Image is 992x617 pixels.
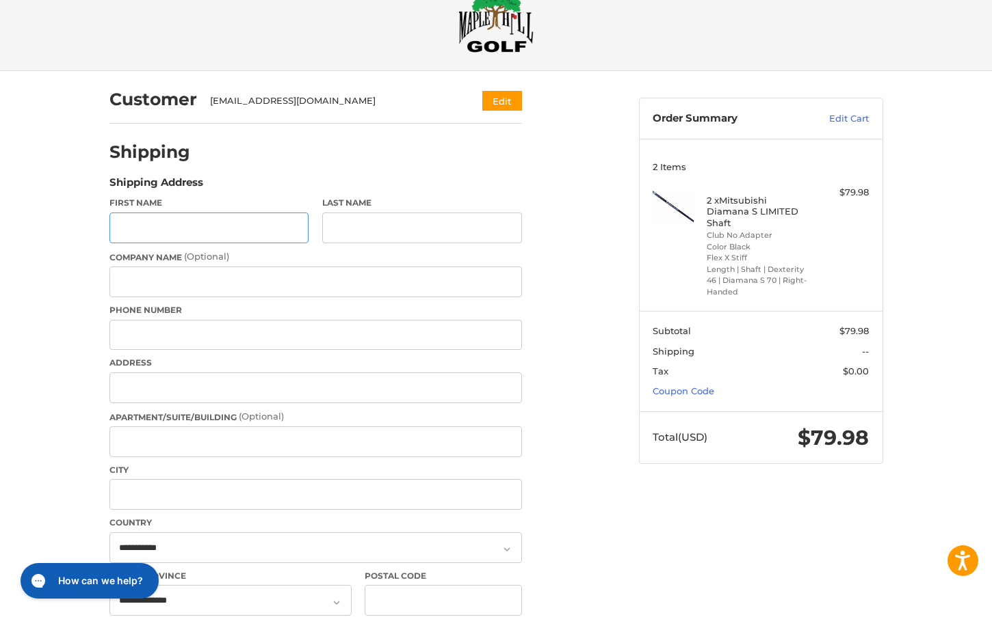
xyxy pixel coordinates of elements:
[707,230,811,241] li: Club No Adapter
[14,558,163,603] iframe: Gorgias live chat messenger
[707,264,811,298] li: Length | Shaft | Dexterity 46 | Diamana S 70 | Right-Handed
[653,346,694,357] span: Shipping
[109,175,203,197] legend: Shipping Address
[210,94,456,108] div: [EMAIL_ADDRESS][DOMAIN_NAME]
[109,517,522,529] label: Country
[109,304,522,316] label: Phone Number
[653,430,707,443] span: Total (USD)
[109,464,522,476] label: City
[862,346,869,357] span: --
[653,366,668,376] span: Tax
[798,425,869,450] span: $79.98
[109,357,522,369] label: Address
[653,161,869,172] h3: 2 Items
[239,411,284,422] small: (Optional)
[482,91,522,111] button: Edit
[653,112,800,126] h3: Order Summary
[800,112,869,126] a: Edit Cart
[109,141,190,163] h2: Shipping
[707,195,811,228] h4: 2 x Mitsubishi Diamana S LIMITED Shaft
[109,570,352,582] label: State/Province
[109,250,522,264] label: Company Name
[839,325,869,336] span: $79.98
[109,89,197,110] h2: Customer
[707,252,811,264] li: Flex X Stiff
[653,325,691,336] span: Subtotal
[109,410,522,424] label: Apartment/Suite/Building
[653,385,714,396] a: Coupon Code
[365,570,522,582] label: Postal Code
[109,197,309,209] label: First Name
[815,186,869,200] div: $79.98
[184,251,229,262] small: (Optional)
[707,241,811,253] li: Color Black
[322,197,522,209] label: Last Name
[843,366,869,376] span: $0.00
